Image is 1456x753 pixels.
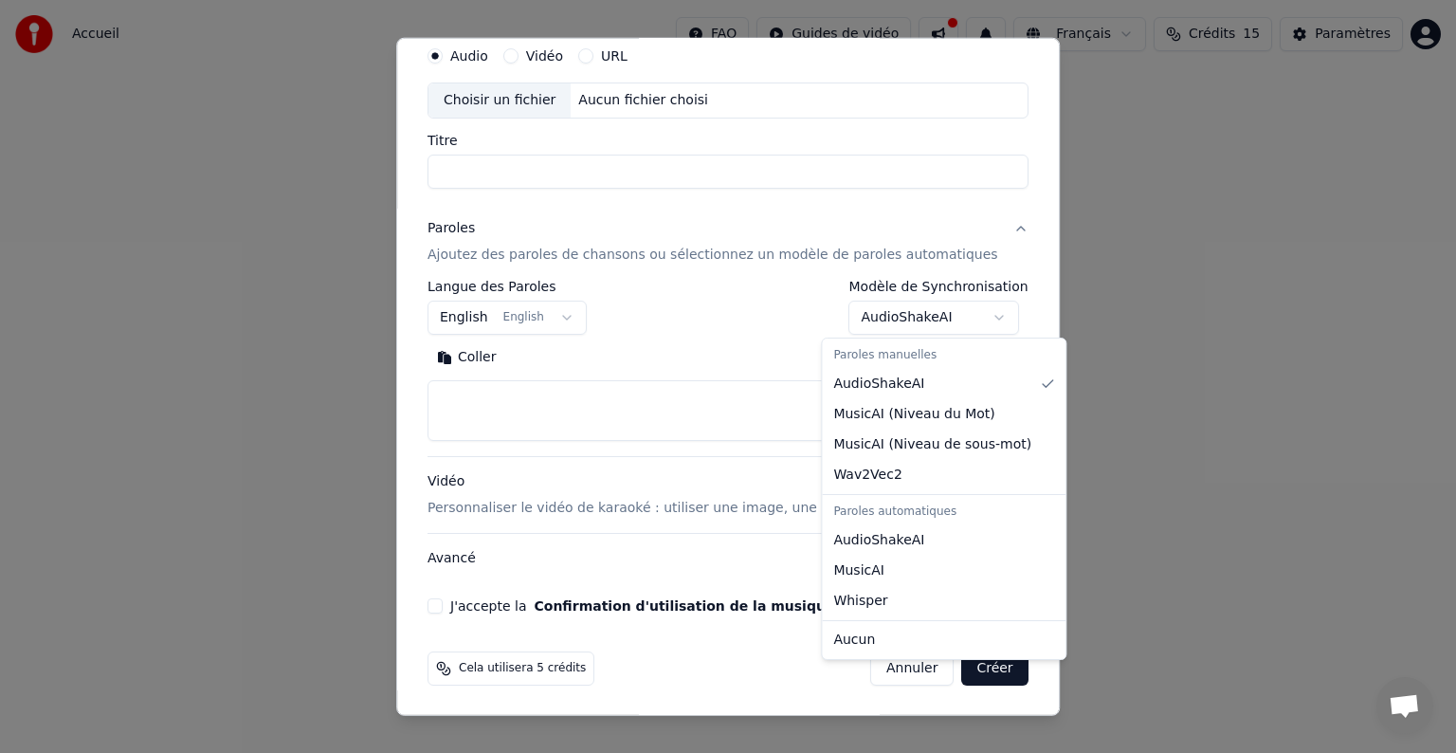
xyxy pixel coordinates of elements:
[833,466,901,485] span: Wav2Vec2
[833,435,1031,454] span: MusicAI ( Niveau de sous-mot )
[833,375,924,394] span: AudioShakeAI
[833,561,884,580] span: MusicAI
[833,631,875,650] span: Aucun
[826,499,1062,525] div: Paroles automatiques
[833,592,887,611] span: Whisper
[833,405,994,424] span: MusicAI ( Niveau du Mot )
[826,342,1062,369] div: Paroles manuelles
[833,531,924,550] span: AudioShakeAI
